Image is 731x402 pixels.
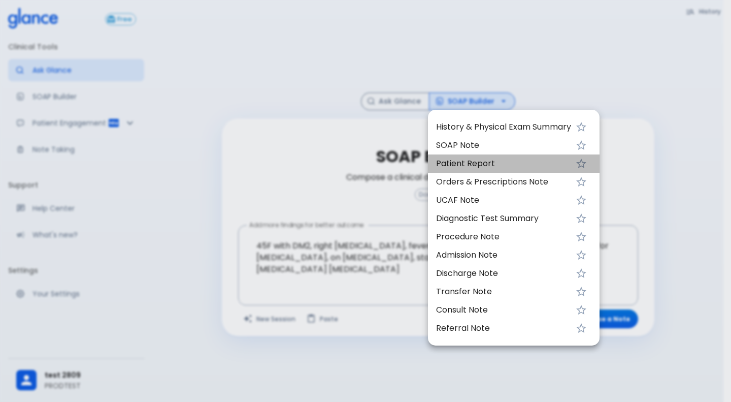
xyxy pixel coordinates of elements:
span: Admission Note [436,249,571,261]
button: Favorite [571,172,591,192]
span: Consult Note [436,304,571,316]
button: Favorite [571,318,591,338]
button: Favorite [571,153,591,174]
span: History & Physical Exam Summary [436,121,571,133]
button: Favorite [571,227,591,247]
button: Favorite [571,263,591,284]
span: SOAP Note [436,139,571,151]
span: UCAF Note [436,194,571,206]
span: Orders & Prescriptions Note [436,176,571,188]
button: Favorite [571,245,591,265]
button: Favorite [571,282,591,302]
button: Favorite [571,117,591,137]
span: Patient Report [436,158,571,170]
button: Favorite [571,208,591,229]
span: Referral Note [436,322,571,334]
span: Discharge Note [436,267,571,280]
button: Favorite [571,135,591,156]
span: Diagnostic Test Summary [436,212,571,225]
span: Procedure Note [436,231,571,243]
span: Transfer Note [436,286,571,298]
button: Favorite [571,190,591,210]
button: Favorite [571,300,591,320]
